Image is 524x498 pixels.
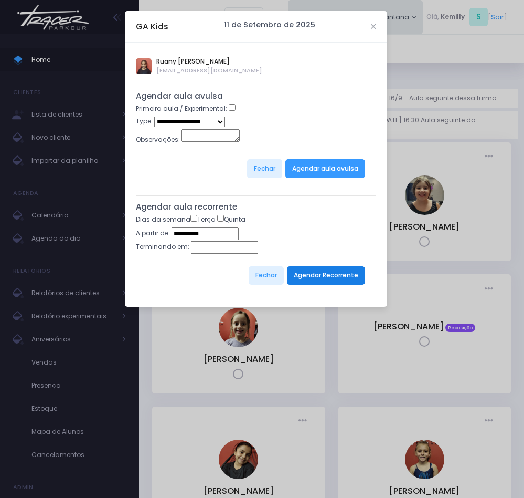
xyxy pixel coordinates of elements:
[136,202,376,212] h5: Agendar aula recorrente
[247,159,282,178] button: Fechar
[217,215,224,222] input: Quinta
[371,24,376,29] button: Close
[224,20,315,29] h6: 11 de Setembro de 2025
[136,20,168,33] h5: GA Kids
[136,229,170,238] label: A partir de:
[156,66,262,75] span: [EMAIL_ADDRESS][DOMAIN_NAME]
[217,215,245,224] label: Quinta
[190,215,216,224] label: Terça
[287,266,365,285] button: Agendar Recorrente
[156,57,262,66] span: Ruany [PERSON_NAME]
[136,104,227,113] label: Primeira aula / Experimental:
[285,159,365,178] button: Agendar aula avulsa
[136,242,189,252] label: Terminando em:
[136,117,153,126] label: Type:
[136,215,376,296] form: Dias da semana
[249,266,284,285] button: Fechar
[136,91,376,101] h5: Agendar aula avulsa
[136,135,180,144] label: Observações:
[190,215,197,222] input: Terça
